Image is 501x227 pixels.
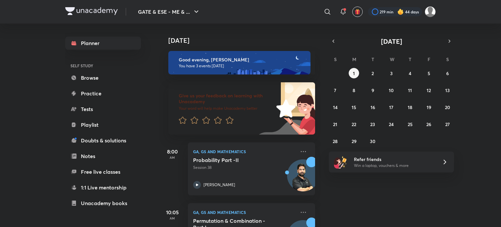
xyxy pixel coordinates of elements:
[333,121,337,127] abbr: September 21, 2025
[65,165,141,178] a: Free live classes
[65,181,141,194] a: 1:1 Live mentorship
[427,104,431,110] abbr: September 19, 2025
[193,165,296,170] p: Session 38
[65,60,141,71] h6: SELF STUDY
[65,150,141,163] a: Notes
[349,119,359,129] button: September 22, 2025
[442,102,453,112] button: September 20, 2025
[445,87,450,93] abbr: September 13, 2025
[65,87,141,100] a: Practice
[386,85,397,95] button: September 10, 2025
[428,56,430,62] abbr: Friday
[352,7,363,17] button: avatar
[65,7,118,17] a: Company Logo
[349,136,359,146] button: September 29, 2025
[371,104,375,110] abbr: September 16, 2025
[179,93,274,105] h6: Give us your feedback on learning with Unacademy
[386,102,397,112] button: September 17, 2025
[372,56,374,62] abbr: Tuesday
[446,70,449,76] abbr: September 6, 2025
[168,37,322,44] h4: [DATE]
[254,82,315,135] img: feedback_image
[65,37,141,50] a: Planner
[368,68,378,78] button: September 2, 2025
[353,70,355,76] abbr: September 1, 2025
[389,104,393,110] abbr: September 17, 2025
[330,136,341,146] button: September 28, 2025
[442,119,453,129] button: September 27, 2025
[333,138,338,144] abbr: September 28, 2025
[349,102,359,112] button: September 15, 2025
[334,87,336,93] abbr: September 7, 2025
[352,138,357,144] abbr: September 29, 2025
[204,182,235,188] p: [PERSON_NAME]
[287,163,319,194] img: Avatar
[424,85,434,95] button: September 12, 2025
[408,87,412,93] abbr: September 11, 2025
[65,118,141,131] a: Playlist
[330,102,341,112] button: September 14, 2025
[333,104,338,110] abbr: September 14, 2025
[446,56,449,62] abbr: Saturday
[193,148,296,155] p: GA, GS and Mathematics
[352,121,356,127] abbr: September 22, 2025
[349,85,359,95] button: September 8, 2025
[442,85,453,95] button: September 13, 2025
[338,37,445,46] button: [DATE]
[159,208,185,216] h5: 10:05
[355,9,360,15] img: avatar
[65,197,141,210] a: Unacademy books
[330,119,341,129] button: September 21, 2025
[352,104,356,110] abbr: September 15, 2025
[65,103,141,116] a: Tests
[408,104,412,110] abbr: September 18, 2025
[408,121,413,127] abbr: September 25, 2025
[405,85,415,95] button: September 11, 2025
[428,70,430,76] abbr: September 5, 2025
[386,119,397,129] button: September 24, 2025
[65,7,118,15] img: Company Logo
[368,136,378,146] button: September 30, 2025
[159,155,185,159] p: AM
[179,63,305,69] p: You have 3 events [DATE]
[330,85,341,95] button: September 7, 2025
[354,156,434,163] h6: Refer friends
[65,71,141,84] a: Browse
[424,119,434,129] button: September 26, 2025
[405,102,415,112] button: September 18, 2025
[405,119,415,129] button: September 25, 2025
[334,56,337,62] abbr: Sunday
[193,208,296,216] p: GA, GS and Mathematics
[372,87,374,93] abbr: September 9, 2025
[352,56,356,62] abbr: Monday
[354,163,434,169] p: Win a laptop, vouchers & more
[370,138,375,144] abbr: September 30, 2025
[445,121,450,127] abbr: September 27, 2025
[168,51,311,74] img: evening
[389,87,394,93] abbr: September 10, 2025
[390,70,393,76] abbr: September 3, 2025
[442,68,453,78] button: September 6, 2025
[353,87,355,93] abbr: September 8, 2025
[445,104,450,110] abbr: September 20, 2025
[65,134,141,147] a: Doubts & solutions
[386,68,397,78] button: September 3, 2025
[425,6,436,17] img: Abhay Raj
[159,216,185,220] p: AM
[397,8,404,15] img: streak
[372,70,374,76] abbr: September 2, 2025
[134,5,204,18] button: GATE & ESE - ME & ...
[405,68,415,78] button: September 4, 2025
[193,157,274,163] h5: Probability Part -II
[409,70,411,76] abbr: September 4, 2025
[427,87,431,93] abbr: September 12, 2025
[159,148,185,155] h5: 8:00
[426,121,431,127] abbr: September 26, 2025
[370,121,375,127] abbr: September 23, 2025
[424,68,434,78] button: September 5, 2025
[179,106,274,111] p: Your word will help make Unacademy better
[368,102,378,112] button: September 16, 2025
[389,121,394,127] abbr: September 24, 2025
[390,56,394,62] abbr: Wednesday
[424,102,434,112] button: September 19, 2025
